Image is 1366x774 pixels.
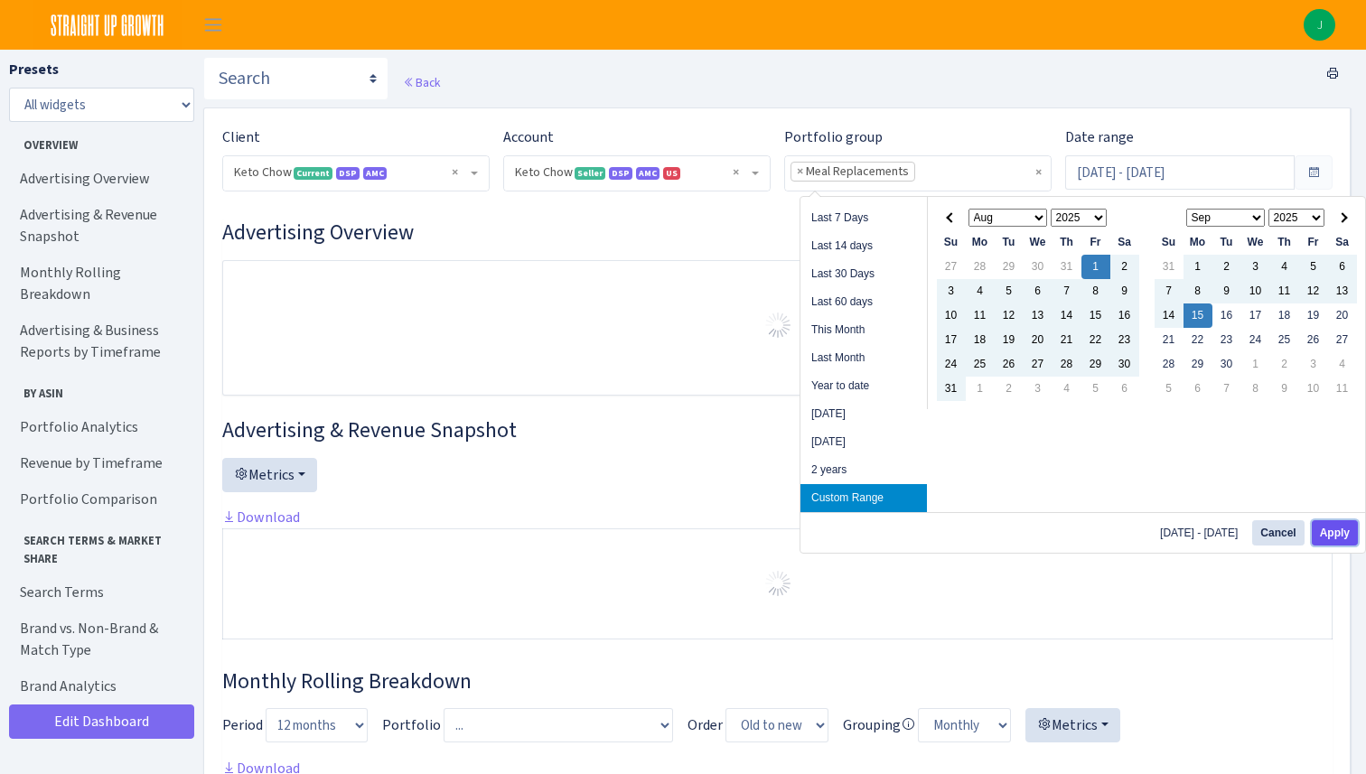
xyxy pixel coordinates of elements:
[1299,352,1328,377] td: 3
[1212,328,1241,352] td: 23
[1053,352,1081,377] td: 28
[937,255,966,279] td: 27
[1304,9,1335,41] img: Jared
[1110,352,1139,377] td: 30
[9,59,59,80] label: Presets
[1035,163,1042,182] span: Remove all items
[800,316,927,344] li: This Month
[1328,352,1357,377] td: 4
[636,167,660,180] span: Amazon Marketing Cloud
[363,167,387,180] span: AMC
[9,161,190,197] a: Advertising Overview
[1270,255,1299,279] td: 4
[1081,255,1110,279] td: 1
[763,569,792,598] img: Preloader
[222,417,1333,443] h3: Widget #2
[901,717,915,732] i: Avg. daily only for these metrics:<br> Sessions<br> Units<br> Revenue<br> Spend<br> Sales<br> Cli...
[995,352,1024,377] td: 26
[1110,377,1139,401] td: 6
[1025,708,1120,742] button: Metrics
[784,126,883,148] label: Portfolio group
[966,328,995,352] td: 18
[1155,352,1184,377] td: 28
[1053,377,1081,401] td: 4
[937,303,966,328] td: 10
[9,704,194,739] a: Edit Dashboard
[222,508,300,527] a: Download
[9,481,190,518] a: Portfolio Comparison
[1270,230,1299,255] th: Th
[222,219,1333,246] h3: Widget #1
[1110,255,1139,279] td: 2
[1024,377,1053,401] td: 3
[1155,279,1184,303] td: 7
[234,163,467,182] span: Keto Chow <span class="badge badge-success">Current</span><span class="badge badge-primary">DSP</...
[575,167,605,180] span: Seller
[1328,377,1357,401] td: 11
[1024,352,1053,377] td: 27
[1155,303,1184,328] td: 14
[797,163,803,181] span: ×
[1110,328,1139,352] td: 23
[733,163,739,182] span: Remove all items
[1184,303,1212,328] td: 15
[966,377,995,401] td: 1
[1212,377,1241,401] td: 7
[1110,230,1139,255] th: Sa
[995,230,1024,255] th: Tu
[966,303,995,328] td: 11
[1184,328,1212,352] td: 22
[937,328,966,352] td: 17
[382,714,441,736] label: Portfolio
[10,525,189,566] span: Search Terms & Market Share
[1053,255,1081,279] td: 31
[1081,303,1110,328] td: 15
[1241,230,1270,255] th: We
[800,204,927,232] li: Last 7 Days
[403,74,440,90] a: Back
[9,255,190,312] a: Monthly Rolling Breakdown
[1212,352,1241,377] td: 30
[966,352,995,377] td: 25
[222,126,260,148] label: Client
[1024,303,1053,328] td: 13
[800,428,927,456] li: [DATE]
[1328,328,1357,352] td: 27
[1081,377,1110,401] td: 5
[1241,328,1270,352] td: 24
[800,484,927,512] li: Custom Range
[1024,279,1053,303] td: 6
[800,456,927,484] li: 2 years
[966,230,995,255] th: Mo
[1241,279,1270,303] td: 10
[10,129,189,154] span: Overview
[9,445,190,481] a: Revenue by Timeframe
[1299,255,1328,279] td: 5
[1155,377,1184,401] td: 5
[336,167,360,180] span: DSP
[800,232,927,260] li: Last 14 days
[1328,303,1357,328] td: 20
[1299,230,1328,255] th: Fr
[1184,279,1212,303] td: 8
[1212,255,1241,279] td: 2
[9,197,190,255] a: Advertising & Revenue Snapshot
[1299,279,1328,303] td: 12
[504,156,770,191] span: Keto Chow <span class="badge badge-success">Seller</span><span class="badge badge-primary">DSP</s...
[800,288,927,316] li: Last 60 days
[1312,520,1358,546] button: Apply
[1110,303,1139,328] td: 16
[1241,255,1270,279] td: 3
[937,279,966,303] td: 3
[9,574,190,611] a: Search Terms
[9,409,190,445] a: Portfolio Analytics
[1053,230,1081,255] th: Th
[1024,230,1053,255] th: We
[223,156,489,191] span: Keto Chow <span class="badge badge-success">Current</span><span class="badge badge-primary">DSP</...
[937,230,966,255] th: Su
[1270,303,1299,328] td: 18
[1184,377,1212,401] td: 6
[763,311,792,340] img: Preloader
[9,611,190,668] a: Brand vs. Non-Brand & Match Type
[1053,279,1081,303] td: 7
